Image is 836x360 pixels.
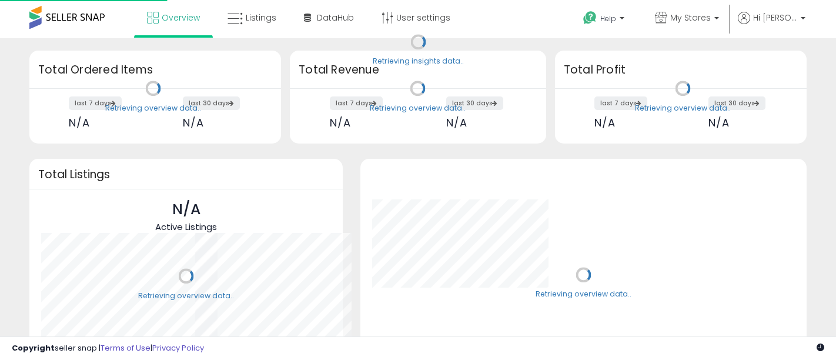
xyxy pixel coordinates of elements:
div: seller snap | | [12,343,204,354]
i: Get Help [583,11,597,25]
div: Retrieving overview data.. [138,291,234,301]
a: Help [574,2,636,38]
span: Overview [162,12,200,24]
a: Hi [PERSON_NAME] [738,12,805,38]
span: My Stores [670,12,711,24]
div: Retrieving overview data.. [635,103,731,114]
span: Help [600,14,616,24]
span: Hi [PERSON_NAME] [753,12,797,24]
div: Retrieving overview data.. [370,103,466,114]
div: Retrieving overview data.. [105,103,201,114]
div: Retrieving overview data.. [536,289,631,300]
span: Listings [246,12,276,24]
span: DataHub [317,12,354,24]
strong: Copyright [12,342,55,354]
